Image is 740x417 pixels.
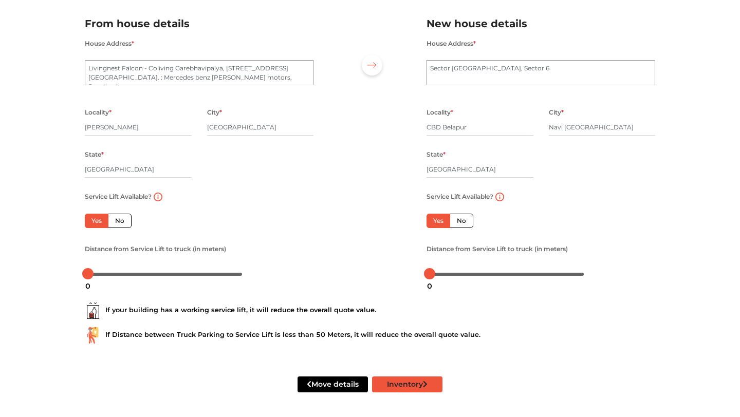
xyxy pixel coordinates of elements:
[427,60,655,86] textarea: Sector [GEOGRAPHIC_DATA], Sector 6
[85,327,101,344] img: ...
[85,242,226,256] label: Distance from Service Lift to truck (in meters)
[85,106,112,119] label: Locality
[450,214,473,228] label: No
[372,376,442,392] button: Inventory
[85,302,101,319] img: ...
[549,106,564,119] label: City
[427,242,568,256] label: Distance from Service Lift to truck (in meters)
[85,190,152,203] label: Service Lift Available?
[85,60,313,86] textarea: Livingnest Falcon - Coliving Garebhavipalya, [STREET_ADDRESS][GEOGRAPHIC_DATA]. : Mercedes benz [...
[427,15,655,32] h2: New house details
[427,214,450,228] label: Yes
[298,376,368,392] button: Move details
[207,106,222,119] label: City
[427,190,493,203] label: Service Lift Available?
[81,277,95,295] div: 0
[85,15,313,32] h2: From house details
[85,148,104,161] label: State
[85,214,108,228] label: Yes
[85,37,134,50] label: House Address
[427,106,453,119] label: Locality
[85,327,655,344] div: If Distance between Truck Parking to Service Lift is less than 50 Meters, it will reduce the over...
[427,148,446,161] label: State
[108,214,132,228] label: No
[423,277,436,295] div: 0
[427,37,476,50] label: House Address
[85,302,655,319] div: If your building has a working service lift, it will reduce the overall quote value.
